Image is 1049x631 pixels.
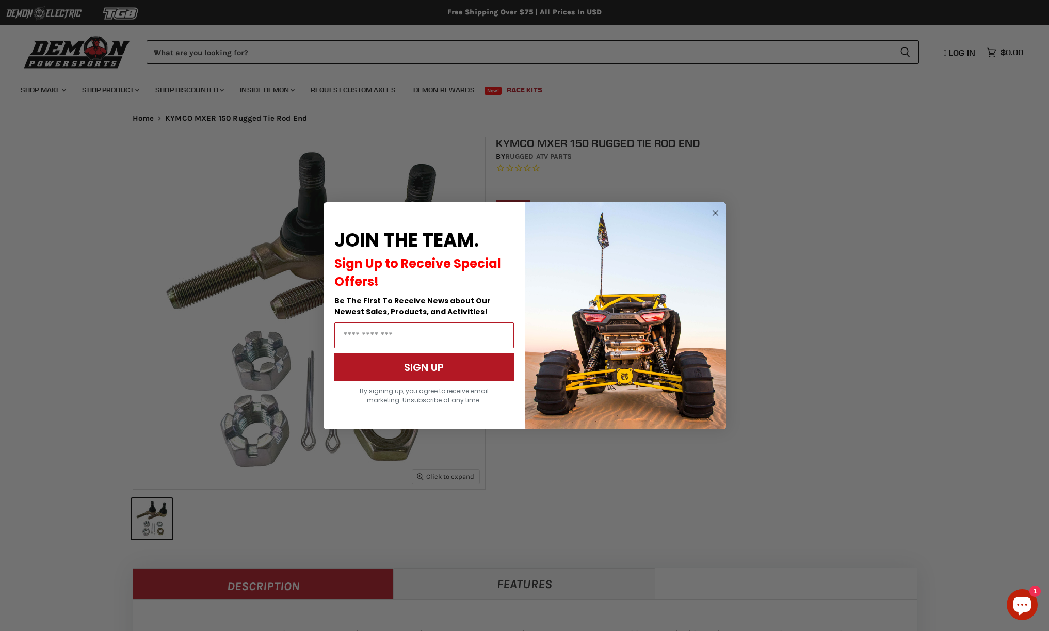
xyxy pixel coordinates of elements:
span: Sign Up to Receive Special Offers! [334,255,501,290]
span: Be The First To Receive News about Our Newest Sales, Products, and Activities! [334,296,491,317]
button: SIGN UP [334,353,514,381]
button: Close dialog [709,206,722,219]
input: Email Address [334,322,514,348]
span: JOIN THE TEAM. [334,227,479,253]
span: By signing up, you agree to receive email marketing. Unsubscribe at any time. [360,386,489,405]
inbox-online-store-chat: Shopify online store chat [1004,589,1041,623]
img: a9095488-b6e7-41ba-879d-588abfab540b.jpeg [525,202,726,429]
